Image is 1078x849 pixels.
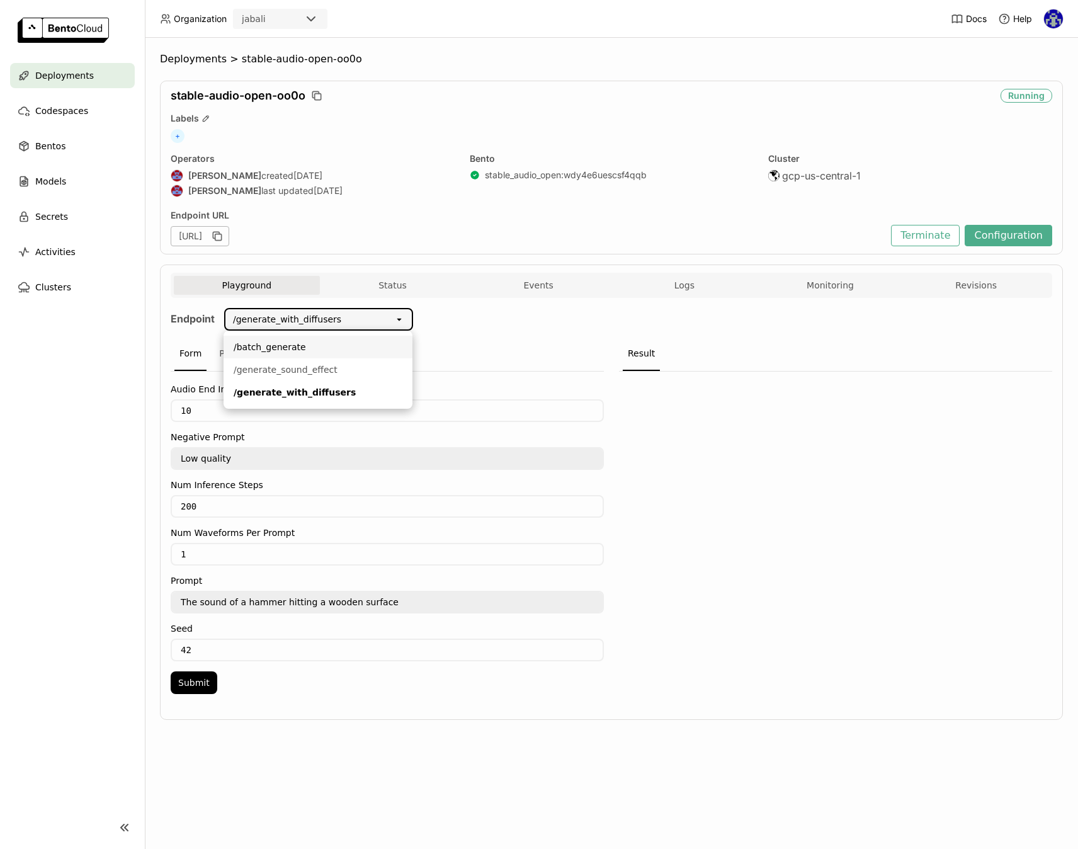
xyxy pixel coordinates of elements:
[171,89,305,103] span: stable-audio-open-oo0o
[1001,89,1052,103] div: Running
[214,337,255,371] div: Python
[171,169,455,182] div: created
[320,276,466,295] button: Status
[234,363,402,376] div: /generate_sound_effect
[160,53,1063,66] nav: Breadcrumbs navigation
[174,276,320,295] button: Playground
[188,170,261,181] strong: [PERSON_NAME]
[343,313,344,326] input: Selected /generate_with_diffusers.
[171,576,604,586] label: Prompt
[171,432,604,442] label: Negative Prompt
[35,209,68,224] span: Secrets
[891,225,960,246] button: Terminate
[242,53,362,66] span: stable-audio-open-oo0o
[674,280,695,291] span: Logs
[171,226,229,246] div: [URL]
[35,68,94,83] span: Deployments
[233,313,341,326] div: /generate_with_diffusers
[394,314,404,324] svg: open
[171,185,455,197] div: last updated
[35,139,65,154] span: Bentos
[998,13,1032,25] div: Help
[966,13,987,25] span: Docs
[10,63,135,88] a: Deployments
[172,448,603,469] textarea: Low quality
[174,13,227,25] span: Organization
[314,185,343,197] span: [DATE]
[623,337,660,371] div: Result
[10,134,135,159] a: Bentos
[293,170,322,181] span: [DATE]
[171,113,1052,124] div: Labels
[10,169,135,194] a: Models
[171,312,215,325] strong: Endpoint
[171,129,184,143] span: +
[10,98,135,123] a: Codespaces
[171,210,885,221] div: Endpoint URL
[171,671,217,694] button: Submit
[35,280,71,295] span: Clusters
[965,225,1052,246] button: Configuration
[35,103,88,118] span: Codespaces
[188,185,261,197] strong: [PERSON_NAME]
[1013,13,1032,25] span: Help
[171,384,604,394] label: Audio End In S
[35,174,66,189] span: Models
[10,239,135,265] a: Activities
[160,53,227,66] span: Deployments
[171,624,604,634] label: Seed
[1044,9,1063,28] img: Fernando Silveira
[174,337,207,371] div: Form
[465,276,611,295] button: Events
[172,592,603,612] textarea: The sound of a hammer hitting a wooden surface
[234,386,402,399] div: /generate_with_diffusers
[10,204,135,229] a: Secrets
[267,13,268,26] input: Selected jabali.
[224,331,412,409] ul: Menu
[485,169,647,181] a: stable_audio_open:wdy4e6uescsf4qqb
[757,276,904,295] button: Monitoring
[227,53,242,66] span: >
[470,153,754,164] div: Bento
[35,244,76,259] span: Activities
[768,153,1052,164] div: Cluster
[18,18,109,43] img: logo
[10,275,135,300] a: Clusters
[171,170,183,181] img: Jhonatan Oliveira
[234,341,402,353] div: /batch_generate
[171,480,604,490] label: Num Inference Steps
[171,185,183,197] img: Jhonatan Oliveira
[171,528,604,538] label: Num Waveforms Per Prompt
[782,169,861,182] span: gcp-us-central-1
[903,276,1049,295] button: Revisions
[951,13,987,25] a: Docs
[171,153,455,164] div: Operators
[242,13,266,25] div: jabali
